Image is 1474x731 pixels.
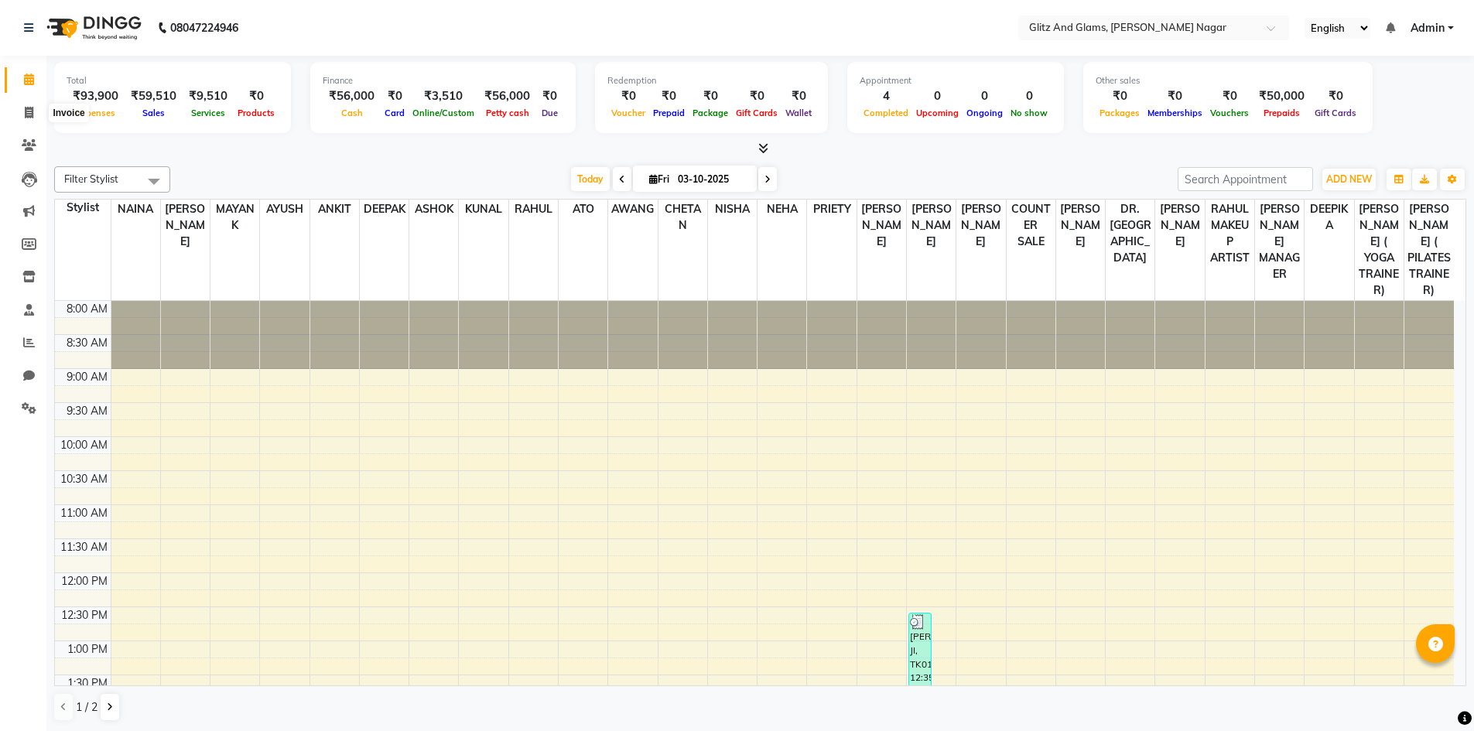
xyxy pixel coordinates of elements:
span: Gift Cards [1311,108,1360,118]
span: ASHOK [409,200,458,219]
span: [PERSON_NAME] [956,200,1005,251]
div: ₹93,900 [67,87,125,105]
div: 1:30 PM [64,675,111,692]
div: ₹50,000 [1253,87,1311,105]
span: Sales [139,108,169,118]
span: [PERSON_NAME] [1155,200,1204,251]
span: 1 / 2 [76,699,97,716]
span: Cash [337,108,367,118]
span: COUNTER SALE [1007,200,1055,251]
div: ₹56,000 [323,87,381,105]
div: 0 [1007,87,1052,105]
span: Due [538,108,562,118]
span: [PERSON_NAME] [1056,200,1105,251]
div: Stylist [55,200,111,216]
span: Prepaid [649,108,689,118]
div: ₹0 [1144,87,1206,105]
div: 11:30 AM [57,539,111,555]
span: Petty cash [482,108,533,118]
div: ₹0 [781,87,816,105]
span: DR. [GEOGRAPHIC_DATA] [1106,200,1154,268]
span: [PERSON_NAME] ( PILATES TRAINER) [1404,200,1454,300]
span: Card [381,108,409,118]
div: ₹0 [689,87,732,105]
div: 9:30 AM [63,403,111,419]
div: 0 [963,87,1007,105]
input: Search Appointment [1178,167,1313,191]
div: 12:30 PM [58,607,111,623]
div: Total [67,74,279,87]
span: Package [689,108,732,118]
span: NAINA [111,200,160,219]
span: MAYANK [210,200,259,235]
span: ADD NEW [1326,173,1372,185]
div: Invoice [49,104,88,122]
div: ₹59,510 [125,87,183,105]
span: Memberships [1144,108,1206,118]
span: [PERSON_NAME] [857,200,906,251]
div: 8:30 AM [63,335,111,351]
span: [PERSON_NAME] ( YOGA TRAINER) [1355,200,1404,300]
div: ₹0 [234,87,279,105]
span: Prepaids [1260,108,1304,118]
span: RAHUL MAKEUP ARTIST [1206,200,1254,268]
div: 12:00 PM [58,573,111,589]
span: Fri [645,173,673,185]
div: ₹0 [607,87,649,105]
span: Ongoing [963,108,1007,118]
div: 8:00 AM [63,301,111,317]
div: 0 [912,87,963,105]
div: Appointment [860,74,1052,87]
span: DEEPAK [360,200,409,219]
span: Upcoming [912,108,963,118]
span: ATO [559,200,607,219]
span: NISHA [708,200,757,219]
span: Filter Stylist [64,173,118,185]
span: [PERSON_NAME] [907,200,956,251]
span: No show [1007,108,1052,118]
div: ₹0 [1206,87,1253,105]
div: Other sales [1096,74,1360,87]
div: Finance [323,74,563,87]
b: 08047224946 [170,6,238,50]
div: ₹0 [1096,87,1144,105]
button: ADD NEW [1322,169,1376,190]
div: ₹0 [732,87,781,105]
span: ANKIT [310,200,359,219]
span: NEHA [758,200,806,219]
div: ₹3,510 [409,87,478,105]
span: DEEPIKA [1305,200,1353,235]
div: 4 [860,87,912,105]
input: 2025-10-03 [673,168,751,191]
div: 9:00 AM [63,369,111,385]
span: [PERSON_NAME] [161,200,210,251]
span: Vouchers [1206,108,1253,118]
span: Products [234,108,279,118]
span: AYUSH [260,200,309,219]
span: Today [571,167,610,191]
div: ₹9,510 [183,87,234,105]
span: Packages [1096,108,1144,118]
span: Expenses [72,108,119,118]
span: PRIETY [807,200,856,219]
div: Redemption [607,74,816,87]
span: Wallet [781,108,816,118]
div: ₹0 [1311,87,1360,105]
span: CHETAN [658,200,707,235]
div: ₹0 [536,87,563,105]
div: 10:00 AM [57,437,111,453]
div: ₹0 [649,87,689,105]
div: 1:00 PM [64,641,111,658]
span: Admin [1411,20,1445,36]
span: Voucher [607,108,649,118]
span: [PERSON_NAME] MANAGER [1255,200,1304,284]
span: RAHUL [509,200,558,219]
img: logo [39,6,145,50]
span: Gift Cards [732,108,781,118]
span: AWANG [608,200,657,219]
div: ₹0 [381,87,409,105]
span: KUNAL [459,200,508,219]
span: Services [187,108,229,118]
div: 11:00 AM [57,505,111,521]
div: 10:30 AM [57,471,111,487]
